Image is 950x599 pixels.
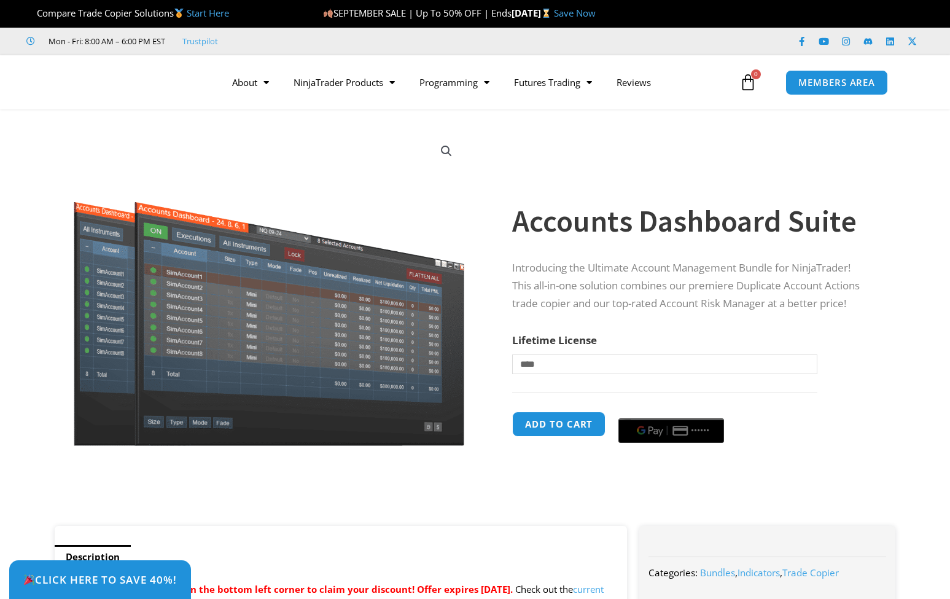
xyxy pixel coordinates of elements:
[281,68,407,96] a: NinjaTrader Products
[220,68,737,96] nav: Menu
[751,69,761,79] span: 0
[45,34,165,49] span: Mon - Fri: 8:00 AM – 6:00 PM EST
[616,410,726,411] iframe: Secure payment input frame
[187,7,229,19] a: Start Here
[9,560,191,599] a: 🎉Click Here to save 40%!
[26,7,229,19] span: Compare Trade Copier Solutions
[618,418,724,443] button: Buy with GPay
[174,9,184,18] img: 🥇
[27,9,36,18] img: 🏆
[512,7,554,19] strong: [DATE]
[55,545,131,569] a: Description
[785,70,888,95] a: MEMBERS AREA
[721,65,775,100] a: 0
[24,574,34,585] img: 🎉
[512,412,605,437] button: Add to cart
[512,259,871,313] p: Introducing the Ultimate Account Management Bundle for NinjaTrader! This all-in-one solution comb...
[798,78,875,87] span: MEMBERS AREA
[435,140,457,162] a: View full-screen image gallery
[182,34,218,49] a: Trustpilot
[220,68,281,96] a: About
[512,333,597,347] label: Lifetime License
[542,9,551,18] img: ⌛
[23,574,177,585] span: Click Here to save 40%!
[407,68,502,96] a: Programming
[604,68,663,96] a: Reviews
[554,7,596,19] a: Save Now
[512,200,871,243] h1: Accounts Dashboard Suite
[72,131,467,446] img: Screenshot 2024-08-26 155710eeeee
[47,60,179,104] img: LogoAI | Affordable Indicators – NinjaTrader
[324,9,333,18] img: 🍂
[502,68,604,96] a: Futures Trading
[323,7,512,19] span: SEPTEMBER SALE | Up To 50% OFF | Ends
[691,426,710,435] text: ••••••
